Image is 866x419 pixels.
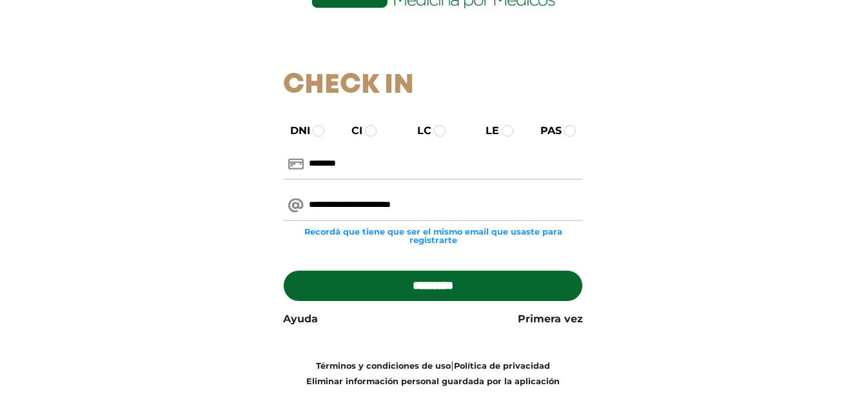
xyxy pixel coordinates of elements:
[306,376,560,386] a: Eliminar información personal guardada por la aplicación
[279,123,310,139] label: DNI
[316,361,451,371] a: Términos y condiciones de uso
[273,358,593,389] div: |
[283,311,318,327] a: Ayuda
[454,361,550,371] a: Política de privacidad
[340,123,362,139] label: CI
[529,123,562,139] label: PAS
[518,311,583,327] a: Primera vez
[406,123,431,139] label: LC
[283,70,583,102] h1: Check In
[474,123,499,139] label: LE
[283,228,583,244] small: Recordá que tiene que ser el mismo email que usaste para registrarte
